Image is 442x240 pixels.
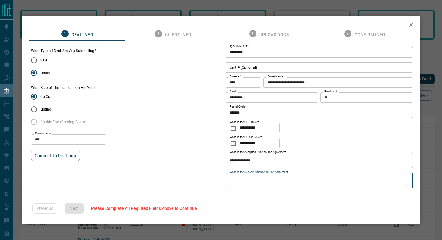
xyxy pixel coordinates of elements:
[72,32,94,38] span: Deal Info
[31,151,80,161] button: Connect to Dot Loop
[35,132,51,136] label: Commission
[40,107,51,112] span: Listing
[91,206,197,211] span: Please Complete All Required Fields Above to Continue
[31,48,96,54] legend: What Type of Deal Are You Submitting?
[230,75,241,79] label: Street #
[230,170,290,174] label: What is the Deposit Amount on The Agreement?
[230,105,247,109] label: Postal Code
[31,85,96,90] label: What Side of The Transaction Are You?
[230,135,263,139] label: What is the CLOSING Date?
[230,120,260,124] label: What is the OFFER Date?
[268,75,285,79] label: Street Name
[40,94,51,99] span: Co Op
[230,90,236,94] label: City
[40,58,47,63] span: Sale
[230,44,249,48] label: Type in MLS #
[40,70,50,76] span: Lease
[64,32,66,36] text: 1
[230,150,288,154] label: What is the Accepted Price on The Agreement?
[324,90,337,94] label: Province
[40,119,85,125] span: Double End (Coming Soon)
